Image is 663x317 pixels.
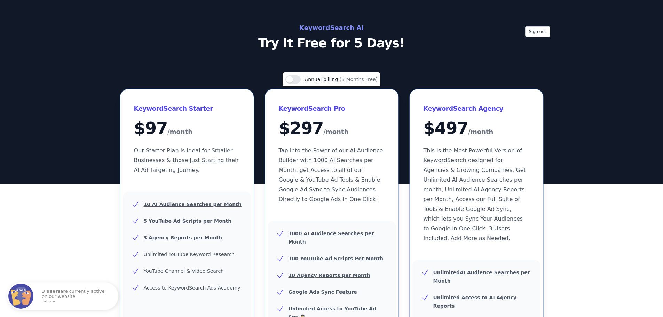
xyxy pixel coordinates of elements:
span: Annual billing [305,77,340,82]
div: $ 297 [279,120,385,137]
u: Unlimited [433,270,460,275]
u: 1000 AI Audience Searches per Month [289,231,374,245]
span: This is the Most Powerful Version of KeywordSearch designed for Agencies & Growing Companies. Get... [424,147,526,241]
span: Our Starter Plan is Ideal for Smaller Businesses & those Just Starting their AI Ad Targeting Jour... [134,147,239,173]
b: Unlimited Access to AI Agency Reports [433,295,517,309]
div: $ 497 [424,120,529,137]
u: 10 Agency Reports per Month [289,272,370,278]
span: /month [167,126,192,137]
p: Try It Free for 5 Days! [176,36,488,50]
u: 10 AI Audience Searches per Month [144,201,242,207]
span: /month [468,126,493,137]
div: $ 97 [134,120,240,137]
span: Unlimited YouTube Keyword Research [144,252,235,257]
span: YouTube Channel & Video Search [144,268,224,274]
h3: KeywordSearch Starter [134,103,240,114]
button: Sign out [525,26,550,37]
b: Google Ads Sync Feature [289,289,357,295]
span: Access to KeywordSearch Ads Academy [144,285,240,291]
strong: 3 users [42,288,61,294]
img: Fomo [8,284,33,309]
u: 100 YouTube Ad Scripts Per Month [289,256,383,261]
u: 5 YouTube Ad Scripts per Month [144,218,232,224]
h2: KeywordSearch AI [176,22,488,33]
span: Tap into the Power of our AI Audience Builder with 1000 AI Searches per Month, get Access to all ... [279,147,383,203]
small: just now [42,300,109,303]
u: 3 Agency Reports per Month [144,235,222,240]
h3: KeywordSearch Agency [424,103,529,114]
b: AI Audience Searches per Month [433,270,530,284]
span: (3 Months Free) [340,77,378,82]
p: are currently active on our website [42,289,111,303]
h3: KeywordSearch Pro [279,103,385,114]
span: /month [323,126,348,137]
